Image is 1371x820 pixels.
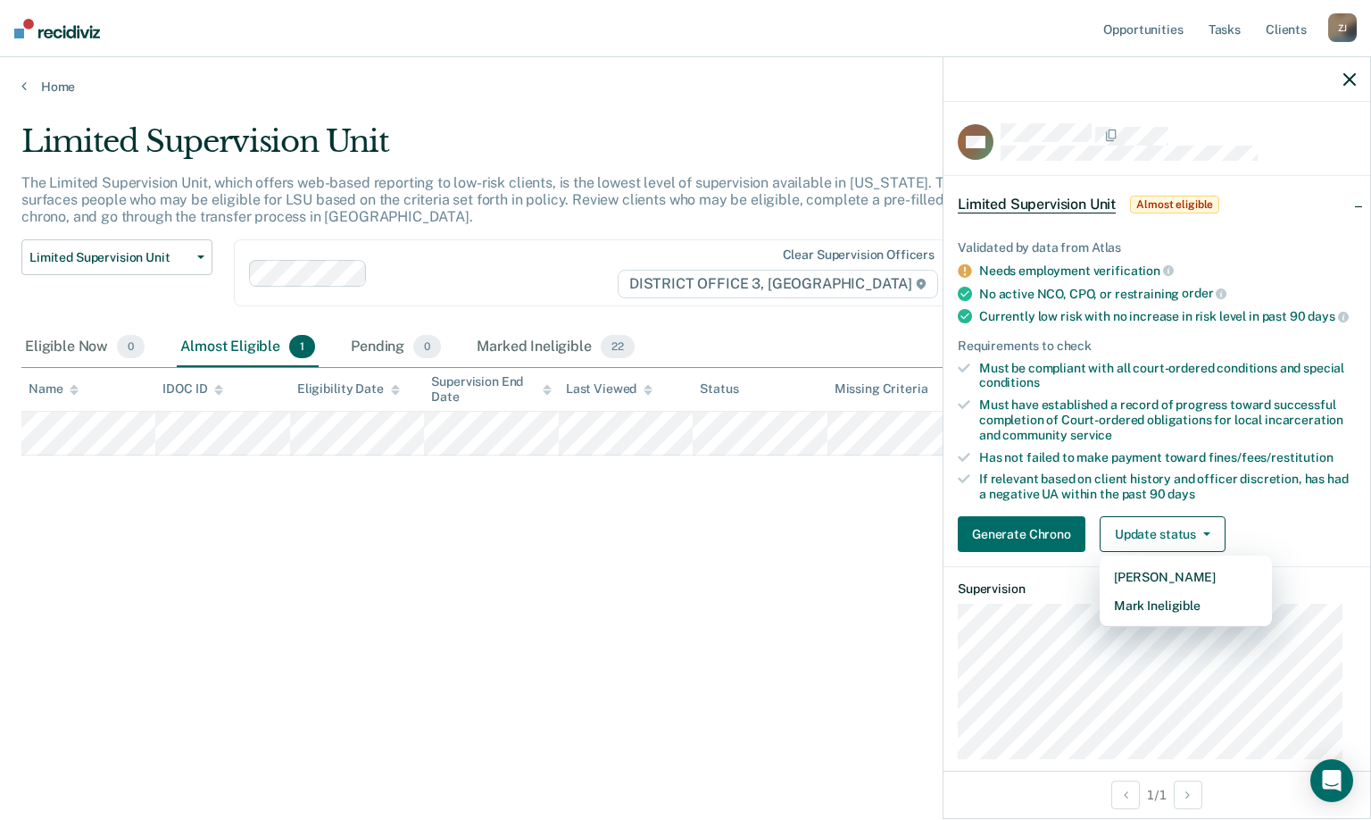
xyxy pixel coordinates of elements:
div: 1 / 1 [943,771,1370,818]
button: Mark Ineligible [1100,591,1272,620]
div: Eligible Now [21,328,148,367]
button: Previous Opportunity [1111,781,1140,809]
div: Last Viewed [566,381,652,397]
span: 22 [601,335,635,358]
span: Limited Supervision Unit [958,196,1116,213]
div: Limited Supervision Unit [21,123,1050,174]
span: 0 [413,335,441,358]
span: fines/fees/restitution [1209,450,1334,464]
div: Open Intercom Messenger [1310,759,1353,802]
span: Almost eligible [1130,196,1219,213]
div: Clear supervision officers [783,247,935,263]
div: Almost Eligible [177,328,319,367]
div: Validated by data from Atlas [958,240,1356,255]
div: IDOC ID [162,381,223,397]
div: Needs employment verification [979,263,1356,279]
div: If relevant based on client history and officer discretion, has had a negative UA within the past 90 [979,472,1356,502]
div: Has not failed to make payment toward [979,450,1356,465]
div: Status [700,381,738,397]
button: Update status [1100,516,1226,552]
span: 0 [117,335,145,358]
div: Must have established a record of progress toward successful completion of Court-ordered obligati... [979,397,1356,442]
span: Limited Supervision Unit [29,250,190,265]
button: Generate Chrono [958,516,1085,552]
span: 1 [289,335,315,358]
a: Home [21,79,1350,95]
div: Pending [347,328,445,367]
div: Requirements to check [958,339,1356,354]
span: days [1308,309,1348,323]
div: Currently low risk with no increase in risk level in past 90 [979,308,1356,324]
div: Must be compliant with all court-ordered conditions and special conditions [979,361,1356,391]
img: Recidiviz [14,19,100,38]
div: Marked Ineligible [473,328,637,367]
span: order [1182,286,1226,300]
p: The Limited Supervision Unit, which offers web-based reporting to low-risk clients, is the lowest... [21,174,1000,225]
div: No active NCO, CPO, or restraining [979,286,1356,302]
a: Navigate to form link [958,516,1093,552]
div: Supervision End Date [431,374,551,405]
div: Name [29,381,79,397]
button: Next Opportunity [1174,781,1202,809]
span: DISTRICT OFFICE 3, [GEOGRAPHIC_DATA] [618,270,938,298]
div: Z J [1328,13,1357,42]
span: service [1070,428,1112,442]
div: Eligibility Date [297,381,400,397]
button: [PERSON_NAME] [1100,563,1272,591]
div: Missing Criteria [835,381,928,397]
div: Limited Supervision UnitAlmost eligible [943,176,1370,233]
span: days [1167,487,1194,501]
dt: Supervision [958,582,1356,597]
